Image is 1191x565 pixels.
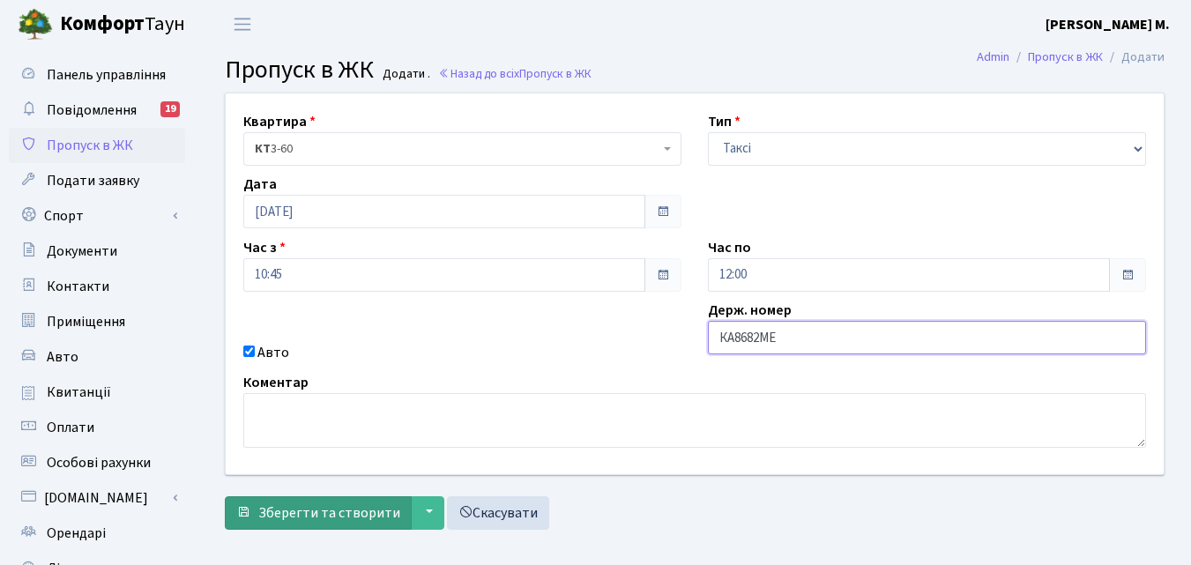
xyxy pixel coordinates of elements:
[47,277,109,296] span: Контакти
[255,140,659,158] span: <b>КТ</b>&nbsp;&nbsp;&nbsp;&nbsp;3-60
[47,65,166,85] span: Панель управління
[225,52,374,87] span: Пропуск в ЖК
[257,342,289,363] label: Авто
[977,48,1009,66] a: Admin
[9,57,185,93] a: Панель управління
[9,128,185,163] a: Пропуск в ЖК
[47,136,133,155] span: Пропуск в ЖК
[243,111,316,132] label: Квартира
[60,10,145,38] b: Комфорт
[708,321,1146,354] input: AA0001AA
[9,93,185,128] a: Повідомлення19
[9,269,185,304] a: Контакти
[243,237,286,258] label: Час з
[1028,48,1103,66] a: Пропуск в ЖК
[519,65,592,82] span: Пропуск в ЖК
[255,140,271,158] b: КТ
[243,372,309,393] label: Коментар
[47,312,125,331] span: Приміщення
[47,524,106,543] span: Орендарі
[9,480,185,516] a: [DOMAIN_NAME]
[243,132,681,166] span: <b>КТ</b>&nbsp;&nbsp;&nbsp;&nbsp;3-60
[47,100,137,120] span: Повідомлення
[18,7,53,42] img: logo.png
[47,347,78,367] span: Авто
[447,496,549,530] a: Скасувати
[9,198,185,234] a: Спорт
[243,174,277,195] label: Дата
[708,111,741,132] label: Тип
[47,453,151,472] span: Особові рахунки
[258,503,400,523] span: Зберегти та створити
[47,418,94,437] span: Оплати
[1046,15,1170,34] b: [PERSON_NAME] М.
[9,339,185,375] a: Авто
[1046,14,1170,35] a: [PERSON_NAME] М.
[9,304,185,339] a: Приміщення
[9,445,185,480] a: Особові рахунки
[220,10,264,39] button: Переключити навігацію
[47,242,117,261] span: Документи
[9,375,185,410] a: Квитанції
[950,39,1191,76] nav: breadcrumb
[9,234,185,269] a: Документи
[225,496,412,530] button: Зберегти та створити
[47,171,139,190] span: Подати заявку
[1103,48,1165,67] li: Додати
[708,300,792,321] label: Держ. номер
[60,10,185,40] span: Таун
[9,163,185,198] a: Подати заявку
[708,237,751,258] label: Час по
[47,383,111,402] span: Квитанції
[160,101,180,117] div: 19
[9,516,185,551] a: Орендарі
[379,67,430,82] small: Додати .
[438,65,592,82] a: Назад до всіхПропуск в ЖК
[9,410,185,445] a: Оплати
